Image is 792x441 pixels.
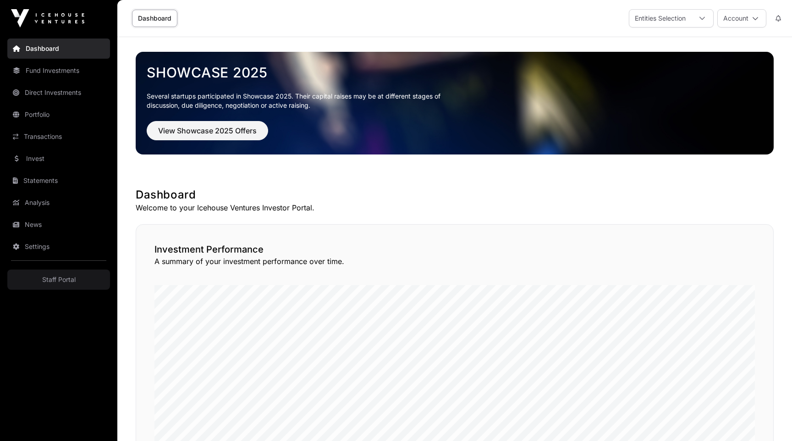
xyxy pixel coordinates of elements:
h2: Investment Performance [154,243,755,256]
a: Fund Investments [7,61,110,81]
a: Staff Portal [7,270,110,290]
a: Analysis [7,193,110,213]
a: Invest [7,149,110,169]
a: View Showcase 2025 Offers [147,130,268,139]
button: View Showcase 2025 Offers [147,121,268,140]
a: Direct Investments [7,83,110,103]
a: Settings [7,237,110,257]
a: Statements [7,171,110,191]
img: Icehouse Ventures Logo [11,9,84,28]
p: Several startups participated in Showcase 2025. Their capital raises may be at different stages o... [147,92,455,110]
p: Welcome to your Icehouse Ventures Investor Portal. [136,202,774,213]
div: Entities Selection [629,10,691,27]
span: View Showcase 2025 Offers [158,125,257,136]
a: Showcase 2025 [147,64,763,81]
h1: Dashboard [136,187,774,202]
a: Dashboard [132,10,177,27]
p: A summary of your investment performance over time. [154,256,755,267]
button: Account [717,9,766,28]
a: News [7,215,110,235]
img: Showcase 2025 [136,52,774,154]
a: Dashboard [7,39,110,59]
a: Transactions [7,127,110,147]
a: Portfolio [7,105,110,125]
